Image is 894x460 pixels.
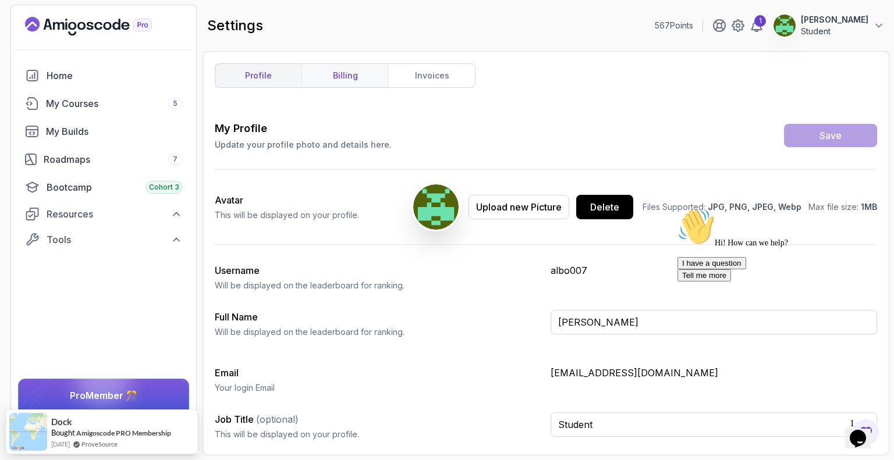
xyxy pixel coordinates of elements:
div: Home [47,69,182,83]
a: invoices [388,64,475,87]
p: This will be displayed on your profile. [215,429,541,440]
iframe: chat widget [673,204,882,408]
h2: Avatar [215,193,359,207]
p: This will be displayed on your profile. [215,209,359,221]
button: I have a question [5,54,73,66]
p: Will be displayed on the leaderboard for ranking. [215,280,541,291]
p: albo007 [551,263,877,277]
input: Enter your full name [551,310,877,334]
div: Tools [47,233,182,247]
a: ProveSource [81,439,118,449]
div: My Builds [46,124,182,138]
div: 👋Hi! How can we help?I have a questionTell me more [5,5,214,78]
div: Save [819,129,842,142]
div: Roadmaps [44,152,182,166]
button: Tools [18,229,189,250]
button: user profile image[PERSON_NAME]Student [773,14,885,37]
label: Username [215,265,260,276]
a: courses [18,92,189,115]
div: My Courses [46,97,182,110]
p: Will be displayed on the leaderboard for ranking. [215,326,541,338]
span: JPG, PNG, JPEG, Webp [708,202,801,212]
button: Delete [576,195,633,219]
label: Job Title [215,413,299,425]
a: Amigoscode PRO Membership [76,429,171,437]
div: 1 [754,15,766,27]
a: billing [301,64,388,87]
a: builds [18,120,189,143]
p: Your login Email [215,382,541,394]
img: user profile image [774,15,796,37]
p: [PERSON_NAME] [801,14,868,26]
span: 5 [173,99,178,108]
span: 1MB [861,202,877,212]
span: (optional) [256,413,299,425]
h3: My Profile [215,120,392,137]
div: Upload new Picture [476,200,562,214]
a: bootcamp [18,176,189,199]
img: user profile image [413,184,459,230]
p: [EMAIL_ADDRESS][DOMAIN_NAME] [551,366,877,380]
img: provesource social proof notification image [9,413,47,451]
span: 7 [173,155,178,164]
a: profile [215,64,301,87]
input: Enter your job [551,412,877,437]
h2: settings [207,16,263,35]
span: [DATE] [51,439,70,449]
iframe: chat widget [845,413,882,448]
button: Tell me more [5,66,58,78]
div: Delete [590,200,619,214]
span: Bought [51,428,75,437]
button: Save [784,124,877,147]
span: Dock [51,417,72,427]
div: Resources [47,207,182,221]
span: Cohort 3 [149,183,179,192]
p: Update your profile photo and details here. [215,139,392,151]
label: Full Name [215,311,258,323]
div: Bootcamp [47,180,182,194]
button: Resources [18,204,189,224]
h3: Email [215,366,541,380]
a: home [18,64,189,87]
a: 1 [750,19,764,33]
button: Upload new Picture [469,195,569,219]
p: Files Supported: Max file size: [643,201,877,213]
span: Hi! How can we help? [5,35,115,44]
p: 567 Points [655,20,693,31]
img: :wave: [5,5,42,42]
p: Student [801,26,868,37]
a: roadmaps [18,148,189,171]
a: Landing page [25,17,179,35]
